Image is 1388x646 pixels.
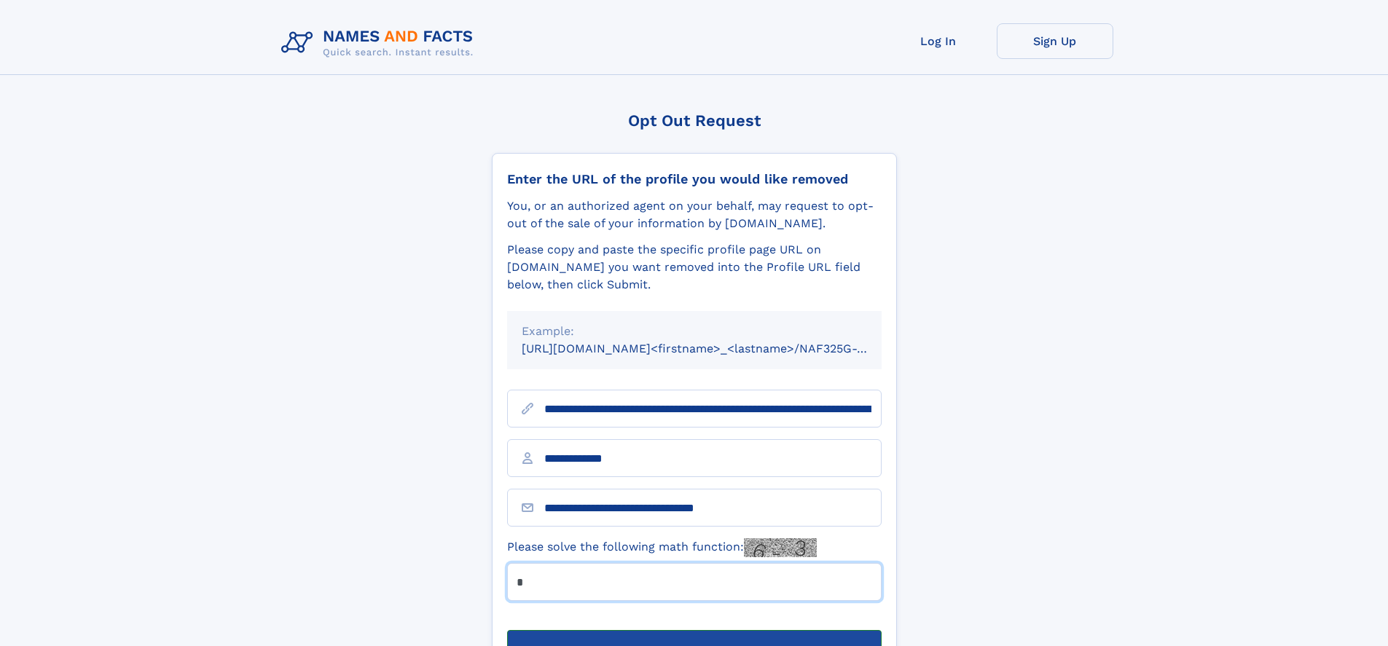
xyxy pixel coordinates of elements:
[997,23,1113,59] a: Sign Up
[507,538,817,557] label: Please solve the following math function:
[522,323,867,340] div: Example:
[522,342,909,355] small: [URL][DOMAIN_NAME]<firstname>_<lastname>/NAF325G-xxxxxxxx
[275,23,485,63] img: Logo Names and Facts
[507,241,882,294] div: Please copy and paste the specific profile page URL on [DOMAIN_NAME] you want removed into the Pr...
[492,111,897,130] div: Opt Out Request
[507,197,882,232] div: You, or an authorized agent on your behalf, may request to opt-out of the sale of your informatio...
[880,23,997,59] a: Log In
[507,171,882,187] div: Enter the URL of the profile you would like removed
